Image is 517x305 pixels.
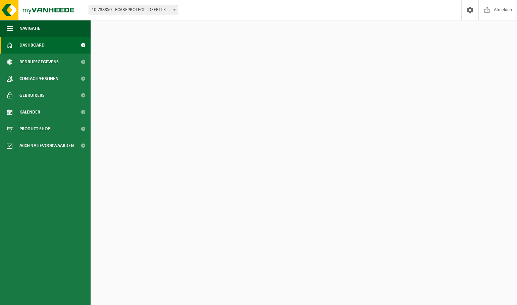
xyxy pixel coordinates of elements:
span: Dashboard [19,37,45,54]
span: Navigatie [19,20,40,37]
span: Contactpersonen [19,70,58,87]
span: Bedrijfsgegevens [19,54,59,70]
span: Kalender [19,104,40,121]
span: Acceptatievoorwaarden [19,137,74,154]
span: Product Shop [19,121,50,137]
span: Gebruikers [19,87,45,104]
span: 10-738850 - ECAREPROTECT - DEERLIJK [89,5,178,15]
